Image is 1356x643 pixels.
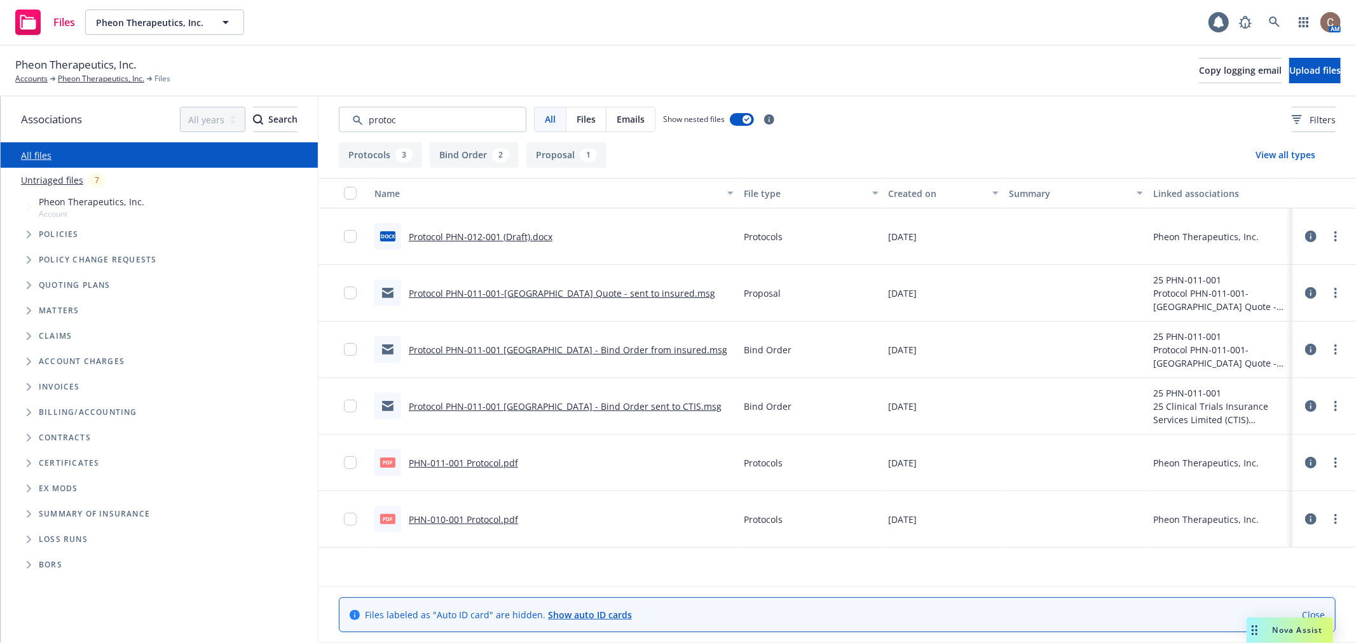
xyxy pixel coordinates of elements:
div: 25 Clinical Trials Insurance Services Limited (CTIS) [1153,400,1287,426]
a: Report a Bug [1233,10,1258,35]
div: Protocol PHN-011-001-[GEOGRAPHIC_DATA] Quote - sent to insured [1153,343,1287,370]
a: Search [1262,10,1287,35]
span: Files [53,17,75,27]
span: Pheon Therapeutics, Inc. [96,16,206,29]
span: Quoting plans [39,281,111,289]
span: [DATE] [889,400,917,413]
span: Certificates [39,459,99,467]
span: Contracts [39,434,91,442]
span: Pheon Therapeutics, Inc. [39,195,144,208]
span: Files labeled as "Auto ID card" are hidden. [365,608,632,621]
input: Toggle Row Selected [344,400,357,412]
a: more [1328,342,1343,357]
button: Linked associations [1148,178,1292,208]
button: File type [739,178,883,208]
input: Toggle Row Selected [344,230,357,243]
span: Policy change requests [39,256,156,264]
span: BORs [39,561,62,569]
a: Protocol PHN-011-001 [GEOGRAPHIC_DATA] - Bind Order sent to CTIS.msg [409,400,722,412]
div: 1 [580,148,597,162]
img: photo [1320,12,1341,32]
button: Bind Order [430,142,519,168]
span: [DATE] [889,287,917,300]
span: Matters [39,307,79,315]
span: Filters [1310,113,1336,126]
button: Created on [884,178,1004,208]
span: Filters [1292,113,1336,126]
span: docx [380,231,395,241]
span: Bind Order [744,400,791,413]
span: [DATE] [889,230,917,243]
div: 7 [88,173,106,187]
div: 25 PHN-011-001 [1153,273,1287,287]
a: more [1328,229,1343,244]
div: Pheon Therapeutics, Inc. [1153,513,1259,526]
button: SearchSearch [253,107,298,132]
div: Linked associations [1153,187,1287,200]
span: Protocols [744,456,783,470]
div: 2 [492,148,509,162]
svg: Search [253,114,263,125]
button: Protocols [339,142,422,168]
a: Switch app [1291,10,1317,35]
span: Associations [21,111,82,128]
span: [DATE] [889,456,917,470]
a: more [1328,285,1343,301]
div: Summary [1009,187,1129,200]
a: Show auto ID cards [548,609,632,621]
span: Show nested files [663,114,725,125]
div: File type [744,187,864,200]
a: Protocol PHN-011-001 [GEOGRAPHIC_DATA] - Bind Order from insured.msg [409,344,727,356]
input: Toggle Row Selected [344,287,357,299]
a: PHN-010-001 Protocol.pdf [409,513,518,525]
a: more [1328,511,1343,527]
span: Protocols [744,513,783,526]
input: Select all [344,187,357,200]
span: Proposal [744,287,781,300]
div: Name [374,187,720,200]
input: Toggle Row Selected [344,456,357,469]
span: Pheon Therapeutics, Inc. [15,57,136,73]
button: Nova Assist [1247,618,1333,643]
button: Pheon Therapeutics, Inc. [85,10,244,35]
a: more [1328,398,1343,414]
span: Ex Mods [39,485,78,492]
a: All files [21,149,51,161]
a: Protocol PHN-011-001-[GEOGRAPHIC_DATA] Quote - sent to insured.msg [409,287,715,299]
span: All [545,112,556,126]
a: more [1328,455,1343,470]
span: Claims [39,332,72,340]
span: Files [154,73,170,85]
div: 3 [395,148,413,162]
span: Files [577,112,596,126]
div: Search [253,107,298,132]
input: Search by keyword... [339,107,526,132]
span: Nova Assist [1273,625,1323,635]
span: Account charges [39,358,125,365]
span: pdf [380,514,395,524]
button: Summary [1004,178,1148,208]
span: Policies [39,231,79,238]
a: Files [10,4,80,40]
button: View all types [1235,142,1336,168]
div: Drag to move [1247,618,1263,643]
div: Created on [889,187,985,200]
a: Accounts [15,73,48,85]
input: Toggle Row Selected [344,513,357,525]
a: Untriaged files [21,173,83,187]
div: Pheon Therapeutics, Inc. [1153,456,1259,470]
span: pdf [380,457,395,467]
button: Upload files [1289,58,1341,83]
button: Copy logging email [1199,58,1282,83]
div: 25 PHN-011-001 [1153,330,1287,343]
div: Pheon Therapeutics, Inc. [1153,230,1259,243]
a: Protocol PHN-012-001 (Draft).docx [409,231,552,243]
span: [DATE] [889,513,917,526]
span: Protocols [744,230,783,243]
span: Summary of insurance [39,510,150,518]
span: Copy logging email [1199,64,1282,76]
button: Filters [1292,107,1336,132]
a: Pheon Therapeutics, Inc. [58,73,144,85]
a: PHN-011-001 Protocol.pdf [409,457,518,469]
span: Upload files [1289,64,1341,76]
